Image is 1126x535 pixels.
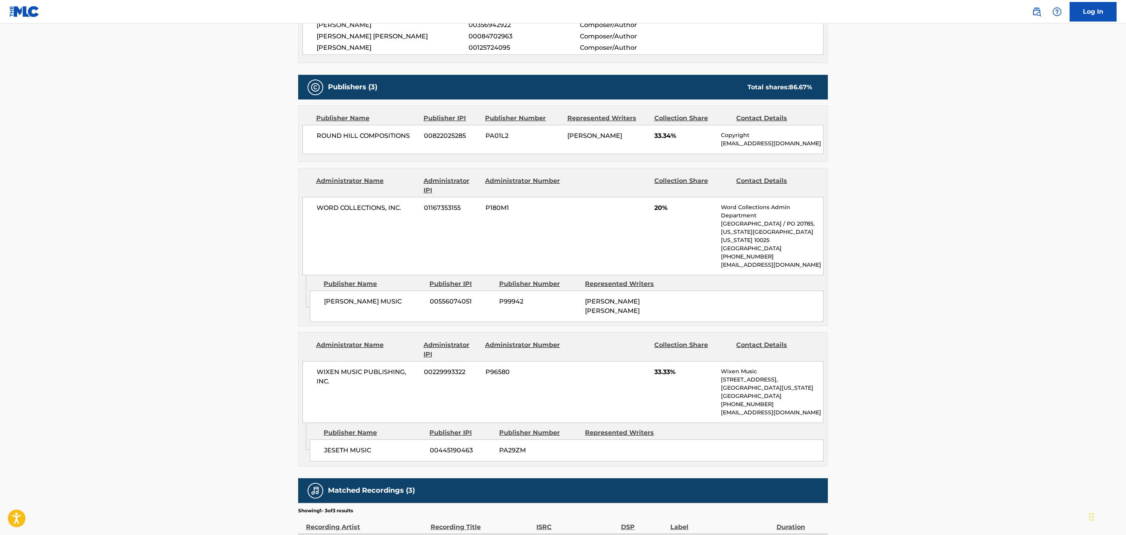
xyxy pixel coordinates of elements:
span: 01167353155 [424,203,480,213]
h5: Matched Recordings (3) [328,486,415,495]
div: Recording Title [431,514,532,532]
p: [EMAIL_ADDRESS][DOMAIN_NAME] [721,139,823,148]
span: [PERSON_NAME] [317,20,469,30]
span: P180M1 [485,203,561,213]
img: MLC Logo [9,6,40,17]
div: Administrator Number [485,340,561,359]
p: [STREET_ADDRESS], [721,376,823,384]
div: Collection Share [654,114,730,123]
div: Recording Artist [306,514,427,532]
span: [PERSON_NAME] MUSIC [324,297,424,306]
span: 00229993322 [424,367,480,377]
span: 00822025285 [424,131,480,141]
p: [GEOGRAPHIC_DATA] [721,244,823,253]
p: [US_STATE][GEOGRAPHIC_DATA][US_STATE] 10025 [721,228,823,244]
span: P96580 [485,367,561,377]
div: Represented Writers [585,428,665,437]
div: Collection Share [654,340,730,359]
div: Publisher Number [499,428,579,437]
div: Publisher Name [324,428,424,437]
span: 86.67 % [789,83,812,91]
div: DSP [621,514,667,532]
span: [PERSON_NAME] [PERSON_NAME] [585,298,640,314]
div: Label [670,514,772,532]
p: Wixen Music [721,367,823,376]
div: ISRC [536,514,617,532]
p: [GEOGRAPHIC_DATA] [721,392,823,400]
span: 00125724095 [469,43,580,52]
span: 20% [654,203,715,213]
span: 00556074051 [430,297,493,306]
div: Publisher IPI [424,114,479,123]
span: JESETH MUSIC [324,446,424,455]
span: Composer/Author [580,43,681,52]
div: Contact Details [736,340,812,359]
div: Publisher IPI [429,279,493,289]
div: Administrator Number [485,176,561,195]
div: Drag [1089,505,1094,529]
span: [PERSON_NAME] [317,43,469,52]
div: Contact Details [736,176,812,195]
div: Help [1049,4,1065,20]
div: Publisher Name [324,279,424,289]
span: PA01L2 [485,131,561,141]
div: Publisher Number [485,114,561,123]
p: Copyright [721,131,823,139]
span: 33.33% [654,367,715,377]
p: [PHONE_NUMBER] [721,253,823,261]
iframe: Chat Widget [1087,497,1126,535]
span: WORD COLLECTIONS, INC. [317,203,418,213]
span: ROUND HILL COMPOSITIONS [317,131,418,141]
span: [PERSON_NAME] [PERSON_NAME] [317,32,469,41]
div: Represented Writers [567,114,648,123]
p: [PHONE_NUMBER] [721,400,823,408]
div: Contact Details [736,114,812,123]
p: [GEOGRAPHIC_DATA] / PO 20785, [721,220,823,228]
div: Total shares: [748,83,812,92]
div: Administrator Name [316,340,418,359]
span: 00356942922 [469,20,580,30]
div: Administrator Name [316,176,418,195]
span: 00084702963 [469,32,580,41]
div: Administrator IPI [424,176,479,195]
span: WIXEN MUSIC PUBLISHING, INC. [317,367,418,386]
div: Administrator IPI [424,340,479,359]
div: Publisher Number [499,279,579,289]
p: [EMAIL_ADDRESS][DOMAIN_NAME] [721,408,823,417]
div: Represented Writers [585,279,665,289]
img: Matched Recordings [311,486,320,495]
div: Publisher Name [316,114,418,123]
img: help [1052,7,1062,16]
a: Public Search [1029,4,1045,20]
h5: Publishers (3) [328,83,377,92]
span: 00445190463 [430,446,493,455]
p: Word Collections Admin Department [721,203,823,220]
p: Showing 1 - 3 of 3 results [298,507,353,514]
span: PA29ZM [499,446,579,455]
span: Composer/Author [580,32,681,41]
p: [GEOGRAPHIC_DATA][US_STATE] [721,384,823,392]
a: Log In [1070,2,1117,22]
p: [EMAIL_ADDRESS][DOMAIN_NAME] [721,261,823,269]
span: 33.34% [654,131,715,141]
span: [PERSON_NAME] [567,132,622,139]
div: Publisher IPI [429,428,493,437]
span: Composer/Author [580,20,681,30]
div: Duration [777,514,824,532]
span: P99942 [499,297,579,306]
img: search [1032,7,1041,16]
img: Publishers [311,83,320,92]
div: Collection Share [654,176,730,195]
